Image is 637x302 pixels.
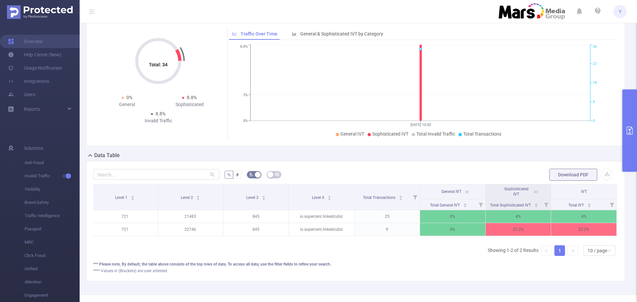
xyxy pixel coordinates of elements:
[292,31,297,36] i: icon: bar-chart
[25,249,80,262] span: Click Fraud
[607,199,616,210] i: Filter menu
[243,93,248,97] tspan: 3%
[541,245,552,256] li: Previous Page
[593,81,597,85] tspan: 18
[441,189,461,194] span: General IVT
[196,197,200,199] i: icon: caret-down
[593,100,595,104] tspan: 9
[289,223,354,236] p: io.supercent.linkedcubic
[416,131,455,137] span: Total Invalid Traffic
[587,205,591,207] i: icon: caret-down
[410,184,420,210] i: Filter menu
[8,48,61,61] a: Help Center (New)
[93,261,618,267] div: *** Please note, By default, the table above consists of the top rows of data. To access all data...
[555,246,565,256] a: 1
[300,31,383,36] span: General & Sophisticated IVT by Category
[196,195,200,197] i: icon: caret-up
[25,262,80,275] span: Unified
[486,210,551,223] p: 4%
[327,197,331,199] i: icon: caret-down
[593,45,597,49] tspan: 36
[275,172,279,176] i: icon: table
[355,210,420,223] p: 25
[232,31,237,36] i: icon: line-chart
[262,197,265,199] i: icon: caret-down
[607,249,611,253] i: icon: down
[289,210,354,223] p: io.supercent.linkedcubic
[196,195,200,199] div: Sort
[8,88,35,101] a: Users
[534,202,538,206] div: Sort
[327,195,331,197] i: icon: caret-up
[96,101,158,108] div: General
[262,195,266,199] div: Sort
[115,195,128,200] span: Level 1
[463,202,467,206] div: Sort
[25,222,80,236] span: Passport
[25,236,80,249] span: MRC
[25,169,80,183] span: Invalid Traffic
[24,142,43,155] span: Solutions
[399,197,403,199] i: icon: caret-down
[131,195,134,197] i: icon: caret-up
[568,245,578,256] li: Next Page
[568,203,585,208] span: Total IVT
[25,156,80,169] span: Anti-Fraud
[410,123,431,127] tspan: [DATE] 10:00
[131,195,135,199] div: Sort
[7,5,73,19] img: Protected Media
[240,45,248,49] tspan: 8.8%
[158,210,223,223] p: 21483
[241,31,277,36] span: Traffic Over Time
[327,195,331,199] div: Sort
[158,101,221,108] div: Sophisticated
[158,223,223,236] p: 22746
[488,245,538,256] li: Showing 1-2 of 2 Results
[25,196,80,209] span: Brand Safety
[24,102,40,116] a: Reports
[25,209,80,222] span: Traffic Intelligence
[227,172,231,177] span: %
[490,203,532,208] span: Total Sophisticated IVT
[355,223,420,236] p: 9
[463,205,467,207] i: icon: caret-down
[587,202,591,206] div: Sort
[93,169,219,180] input: Search...
[131,197,134,199] i: icon: caret-down
[181,195,194,200] span: Level 2
[420,210,485,223] p: 0%
[187,95,197,100] span: 8.8%
[399,195,403,197] i: icon: caret-up
[93,268,618,274] div: **** Values in (Brackets) are user attested
[486,223,551,236] p: 22.2%
[340,131,364,137] span: General IVT
[262,195,265,197] i: icon: caret-up
[581,189,587,194] span: IVT
[8,35,43,48] a: Overview
[463,202,467,204] i: icon: caret-up
[127,117,189,124] div: Invalid Traffic
[94,151,120,159] h2: Data Table
[619,5,621,18] span: Y
[156,111,166,116] span: 8.8%
[25,183,80,196] span: Visibility
[430,203,461,208] span: Total General IVT
[223,210,289,223] p: 845
[126,95,132,100] span: 0%
[92,223,158,236] p: 721
[246,195,259,200] span: Level 3
[544,249,548,253] i: icon: left
[549,169,597,181] button: Download PDF
[571,249,575,253] i: icon: right
[534,202,538,204] i: icon: caret-up
[149,62,168,67] tspan: Total: 34
[504,187,529,197] span: Sophisticated IVT
[243,119,248,123] tspan: 0%
[551,223,616,236] p: 22.2%
[25,275,80,289] span: Attention
[551,210,616,223] p: 4%
[8,61,62,75] a: Usage Notification
[593,119,595,123] tspan: 0
[223,223,289,236] p: 845
[312,195,325,200] span: Level 4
